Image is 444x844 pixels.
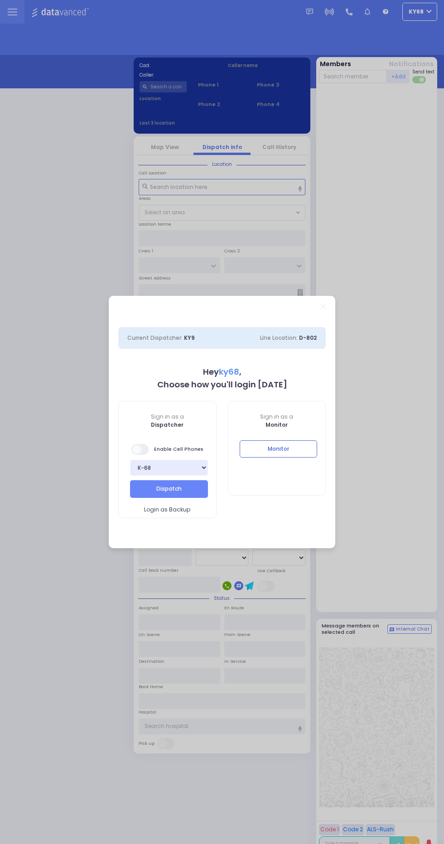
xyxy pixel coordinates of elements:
button: Dispatch [130,480,208,497]
button: Monitor [240,440,318,458]
span: KY9 [184,334,195,342]
span: Enable Cell Phones [131,443,203,456]
b: Hey , [203,366,241,377]
b: Monitor [265,421,288,429]
b: Choose how you'll login [DATE] [157,379,287,390]
span: Sign in as a [119,413,216,421]
span: Line Location: [260,334,298,342]
span: Current Dispatcher: [127,334,183,342]
span: Sign in as a [228,413,326,421]
a: Close [321,304,326,309]
span: D-802 [299,334,317,342]
span: Login as Backup [144,506,190,514]
span: ky68 [219,366,239,377]
b: Dispatcher [151,421,183,429]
